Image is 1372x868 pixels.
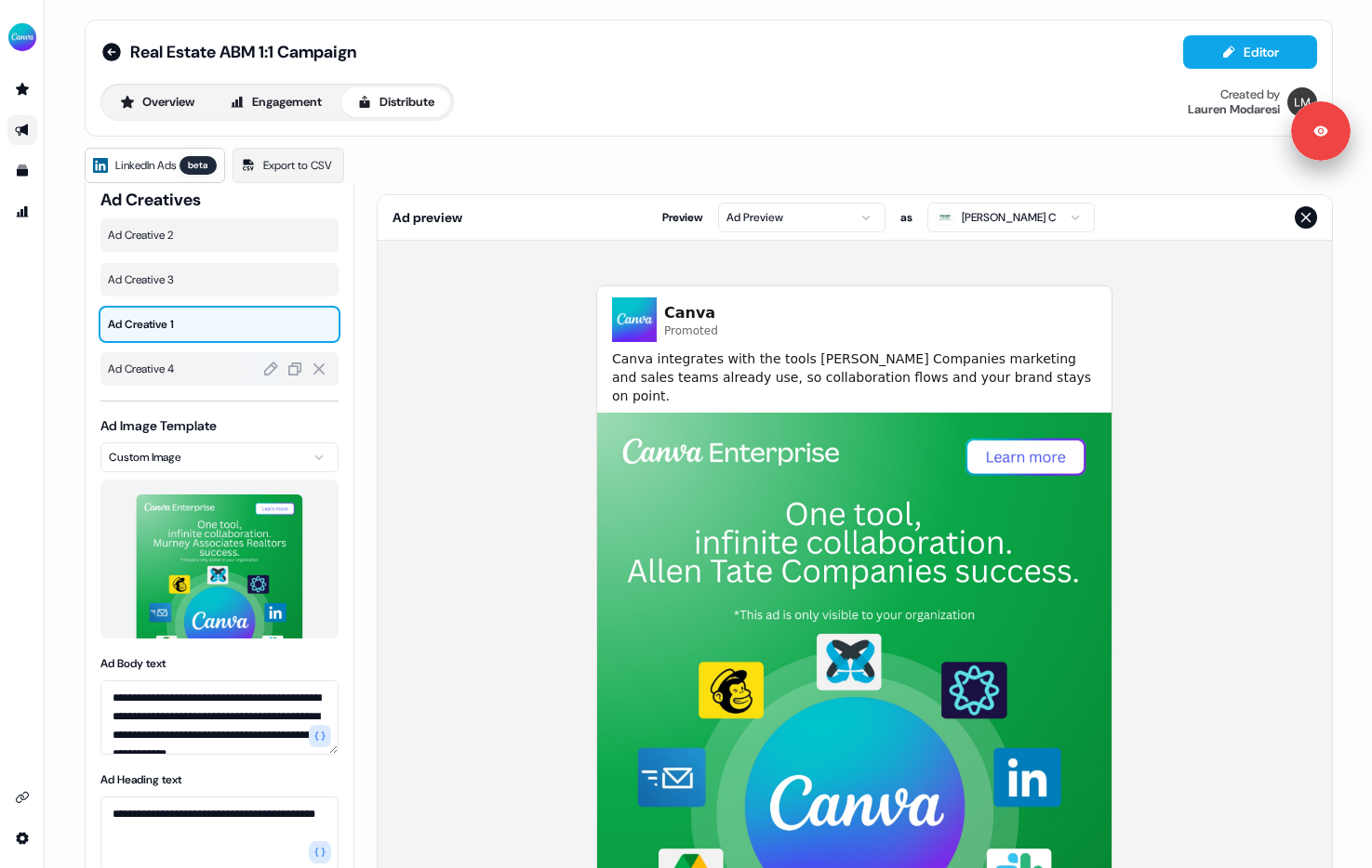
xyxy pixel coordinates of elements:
a: Go to outbound experience [7,115,37,145]
span: Canva integrates with the tools [PERSON_NAME] Companies marketing and sales teams already use, so... [612,349,1097,405]
label: Ad Image Template [100,417,217,434]
label: Ad Body text [100,656,166,671]
a: Go to prospects [7,74,37,104]
label: Ad Heading text [100,772,181,787]
span: Canva [664,302,718,324]
a: Go to attribution [7,197,37,227]
div: Lauren Modaresi [1188,102,1280,117]
span: LinkedIn Ads [115,156,176,175]
a: Go to integrations [7,823,37,853]
img: Lauren [1287,87,1317,117]
a: LinkedIn Adsbeta [85,148,225,183]
button: Distribute [341,87,450,117]
a: Go to integrations [7,783,37,812]
span: Preview [662,208,703,227]
button: Close preview [1295,206,1317,229]
span: Ad Creative 3 [108,270,331,289]
span: Ad preview [393,208,462,227]
span: Export to CSV [263,156,332,175]
span: Ad Creative 1 [108,315,331,334]
div: beta [180,156,217,175]
a: Go to templates [7,156,37,186]
span: Real Estate ABM 1:1 Campaign [130,41,356,63]
span: Promoted [664,324,718,338]
span: Ad Creative 4 [108,360,331,378]
button: Engagement [214,87,338,117]
a: Export to CSV [233,148,344,183]
span: as [900,208,912,227]
span: Ad Creatives [100,189,339,211]
a: Editor [1183,45,1317,64]
span: Ad Creative 2 [108,226,331,244]
button: Editor [1183,35,1317,69]
div: Created by [1220,87,1280,102]
button: Overview [104,87,210,117]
